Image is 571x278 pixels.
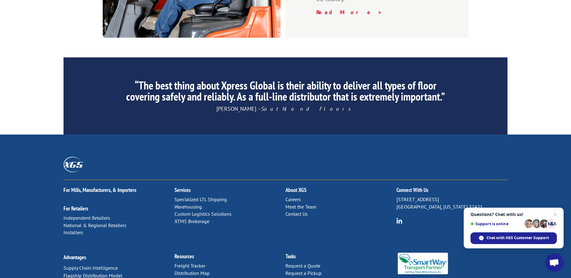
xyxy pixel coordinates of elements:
[175,253,194,260] a: Resources
[261,105,355,112] em: Southland Floors
[175,211,232,217] a: Custom Logistics Solutions
[285,196,301,202] a: Careers
[175,204,202,210] a: Warehousing
[175,186,191,193] a: Services
[64,265,118,271] a: Supply Chain Intelligence
[64,205,88,212] a: For Retailers
[64,222,126,228] a: National & Regional Retailers
[285,204,316,210] a: Meet the Team
[470,222,522,226] span: Support is online
[396,187,507,196] h2: Connect With Us
[175,263,205,269] a: Freight Tracker
[216,105,355,112] span: [PERSON_NAME] –
[396,218,402,224] img: group-6
[175,270,210,276] a: Distribution Map
[175,218,209,224] a: XTMS Brokerage
[470,212,557,217] span: Questions? Chat with us!
[396,253,449,274] img: Smartway_Logo
[285,270,322,276] a: Request a Pickup
[545,253,564,272] a: Open chat
[64,254,86,261] a: Advantages
[121,80,450,105] h2: “The best thing about Xpress Global is their ability to deliver all types of floor covering safel...
[487,235,549,241] span: Chat with XGS Customer Support
[64,215,110,221] a: Independent Retailers
[285,263,320,269] a: Request a Quote
[64,157,83,172] img: XGS_Logos_ALL_2024_All_White
[470,232,557,244] span: Chat with XGS Customer Support
[396,196,507,211] p: [STREET_ADDRESS] [GEOGRAPHIC_DATA], [US_STATE] 37421
[285,186,306,193] a: About XGS
[316,9,382,16] a: Read More >
[285,254,396,262] h2: Tasks
[285,211,308,217] a: Contact Us
[64,186,136,193] a: For Mills, Manufacturers, & Importers
[175,196,227,202] a: Specialized LTL Shipping
[64,229,83,235] a: Installers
